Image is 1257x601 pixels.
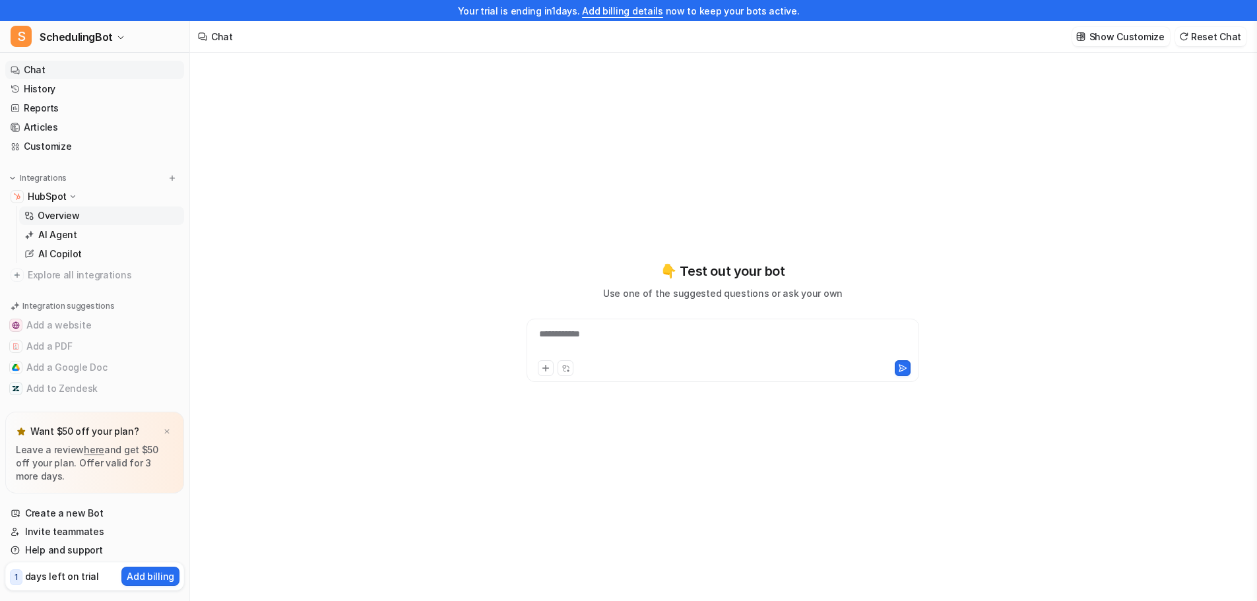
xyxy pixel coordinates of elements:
img: reset [1179,32,1188,42]
span: S [11,26,32,47]
a: Invite teammates [5,522,184,541]
img: Add a PDF [12,342,20,350]
div: Chat [211,30,233,44]
span: Explore all integrations [28,265,179,286]
p: Integration suggestions [22,300,114,312]
button: Show Customize [1072,27,1170,46]
p: Show Customize [1089,30,1165,44]
button: Add a PDFAdd a PDF [5,336,184,357]
a: Help and support [5,541,184,559]
button: Add to ZendeskAdd to Zendesk [5,378,184,399]
p: Overview [38,209,80,222]
img: Add a website [12,321,20,329]
button: Add a websiteAdd a website [5,315,184,336]
a: Chat [5,61,184,79]
img: menu_add.svg [168,174,177,183]
a: Create a new Bot [5,504,184,522]
p: Use one of the suggested questions or ask your own [603,286,843,300]
p: 1 [15,571,18,583]
img: customize [1076,32,1085,42]
p: Integrations [20,173,67,183]
img: HubSpot [13,193,21,201]
p: Add billing [127,569,174,583]
a: here [84,444,104,455]
button: Add a Google DocAdd a Google Doc [5,357,184,378]
img: x [163,427,171,436]
img: Add to Zendesk [12,385,20,393]
p: Want $50 off your plan? [30,425,139,438]
a: Overview [19,206,184,225]
img: explore all integrations [11,269,24,282]
p: HubSpot [28,190,67,203]
p: 👇 Test out your bot [661,261,785,281]
a: AI Agent [19,226,184,244]
a: AI Copilot [19,245,184,263]
img: Add a Google Doc [12,364,20,371]
p: days left on trial [25,569,99,583]
a: Articles [5,118,184,137]
img: star [16,426,26,437]
a: Explore all integrations [5,266,184,284]
a: Customize [5,137,184,156]
p: AI Agent [38,228,77,241]
p: AI Copilot [38,247,82,261]
a: Reports [5,99,184,117]
button: Integrations [5,172,71,185]
span: SchedulingBot [40,28,113,46]
p: Leave a review and get $50 off your plan. Offer valid for 3 more days. [16,443,174,483]
a: Add billing details [582,5,663,16]
a: History [5,80,184,98]
button: Add billing [121,567,179,586]
button: Reset Chat [1175,27,1246,46]
img: expand menu [8,174,17,183]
